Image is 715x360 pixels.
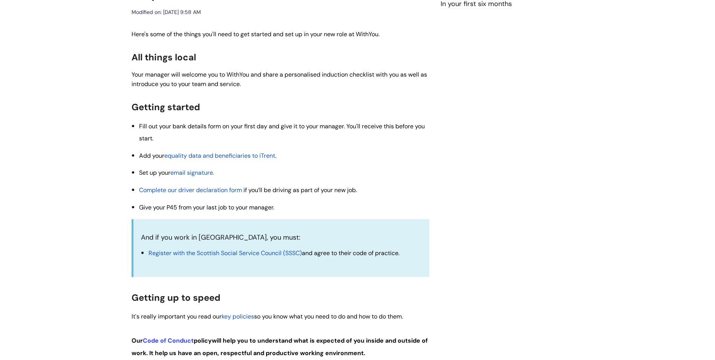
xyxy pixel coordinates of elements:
span: Fill out your bank details form on your first day and give it to your manager. You'll receive thi... [139,122,425,142]
a: Register with the Scottish Social Service Council (SSSC) [149,248,302,257]
span: Give your P45 from your last job to your manager. [139,203,274,211]
a: Code of Conduct [143,337,194,345]
span: Getting started [132,101,200,113]
span: so you know what you need to do and how to do them. [254,312,403,320]
a: Complete our driver declaration form [139,186,242,194]
div: Modified on: [DATE] 9:58 AM [132,8,201,17]
p: And if you work in [GEOGRAPHIC_DATA], you must: [141,231,422,243]
span: It's really important you read our [132,312,222,320]
span: Getting up to speed [132,292,220,303]
span: All things local [132,51,196,63]
span: will help you to understand what is expected of you inside and outside of work. It help us have a... [132,337,428,357]
span: Add your [139,152,164,160]
span: Set up your [139,169,170,177]
a: equality data and beneficiaries to iTrent [164,152,275,160]
a: key policies [222,312,254,320]
span: Your manager will welcome you to WithYou and share a personalised induction checklist with you as... [132,71,427,88]
span: . [139,169,214,177]
strong: Our [132,337,143,345]
span: Here's some of the things you'll need to get started and set up in your new role at WithYou. [132,30,380,38]
a: email signature [170,169,213,177]
span: Register with the Scottish Social Service Council (SSSC) [149,249,302,257]
span: . [139,152,276,160]
span: and agree to their code of practice. [302,249,400,257]
span: if you’ll be driving as part of your new job. [243,186,357,194]
strong: policy [132,337,428,357]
